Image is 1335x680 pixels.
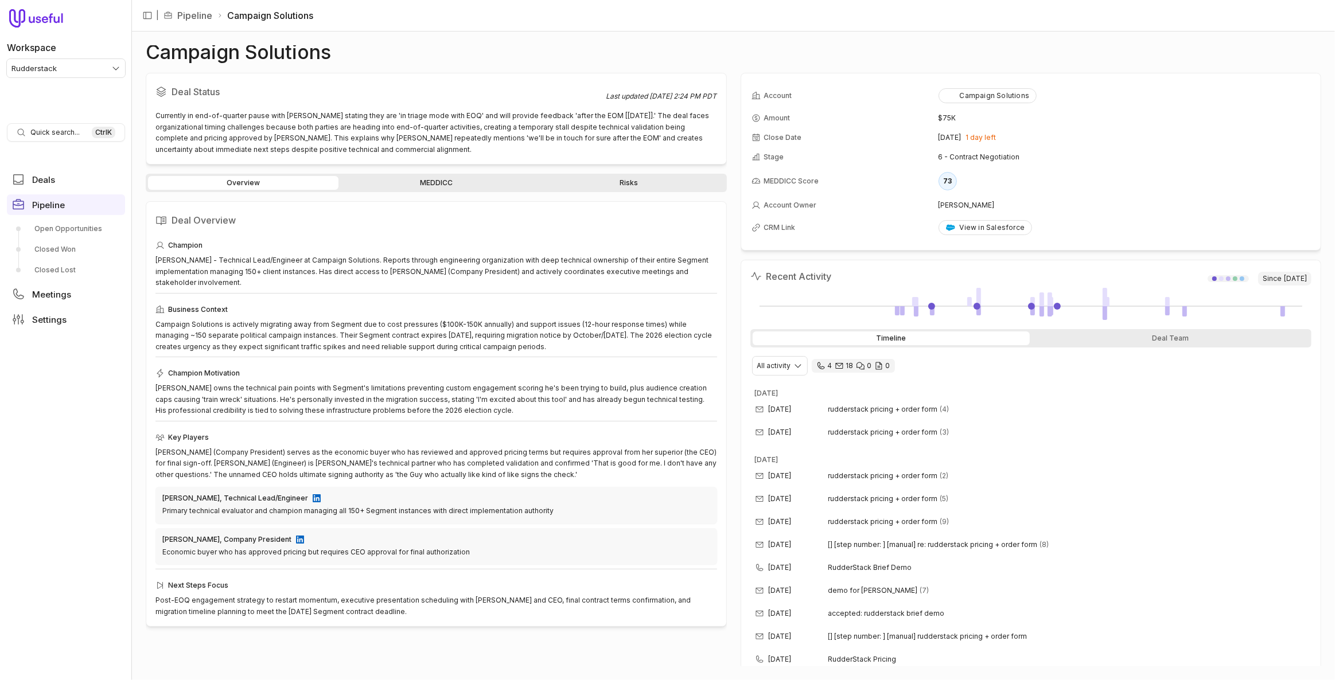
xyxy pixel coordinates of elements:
[7,220,125,238] a: Open Opportunities
[828,494,938,503] span: rudderstack pricing + order form
[769,609,792,618] time: [DATE]
[162,494,308,503] div: [PERSON_NAME], Technical Lead/Engineer
[939,109,1310,127] td: $75K
[764,91,792,100] span: Account
[939,88,1037,103] button: Campaign Solutions
[155,382,717,416] div: [PERSON_NAME] owns the technical pain points with Segment's limitations preventing custom engagem...
[940,471,949,480] span: 2 emails in thread
[139,7,156,24] button: Collapse sidebar
[155,431,717,444] div: Key Players
[939,220,1033,235] a: View in Salesforce
[155,239,717,252] div: Champion
[769,471,792,480] time: [DATE]
[769,540,792,549] time: [DATE]
[828,586,918,595] span: demo for [PERSON_NAME]
[155,110,717,155] div: Currently in end-of-quarter pause with [PERSON_NAME] stating they are 'in triage mode with EOQ' a...
[32,175,55,184] span: Deals
[155,366,717,380] div: Champion Motivation
[7,220,125,279] div: Pipeline submenu
[946,91,1030,100] div: Campaign Solutions
[828,471,938,480] span: rudderstack pricing + order form
[920,586,929,595] span: 7 emails in thread
[313,494,321,502] img: LinkedIn
[155,83,606,101] h2: Deal Status
[828,517,938,526] span: rudderstack pricing + order form
[769,586,792,595] time: [DATE]
[155,255,717,288] div: [PERSON_NAME] - Technical Lead/Engineer at Campaign Solutions. Reports through engineering organi...
[1258,272,1311,286] span: Since
[769,655,792,664] time: [DATE]
[7,261,125,279] a: Closed Lost
[769,563,792,572] time: [DATE]
[769,428,792,437] time: [DATE]
[1040,540,1049,549] span: 8 emails in thread
[177,9,212,22] a: Pipeline
[296,536,304,544] img: LinkedIn
[764,177,819,186] span: MEDDICC Score
[7,309,125,330] a: Settings
[162,535,291,544] div: [PERSON_NAME], Company President
[155,595,717,617] div: Post-EOQ engagement strategy to restart momentum, executive presentation scheduling with [PERSON_...
[7,169,125,190] a: Deals
[769,632,792,641] time: [DATE]
[939,196,1310,214] td: [PERSON_NAME]
[32,201,65,209] span: Pipeline
[1032,331,1309,345] div: Deal Team
[828,563,1294,572] span: RudderStack Brief Demo
[812,359,895,373] div: 4 calls and 18 email threads
[92,127,115,138] kbd: Ctrl K
[7,240,125,259] a: Closed Won
[7,284,125,304] a: Meetings
[606,92,717,101] div: Last updated
[828,405,938,414] span: rudderstack pricing + order form
[940,517,949,526] span: 9 emails in thread
[939,133,962,142] time: [DATE]
[939,148,1310,166] td: 6 - Contract Negotiation
[940,405,949,414] span: 4 emails in thread
[764,223,796,232] span: CRM Link
[946,223,1025,232] div: View in Salesforce
[650,92,717,100] time: [DATE] 2:24 PM PDT
[828,632,1027,641] span: [] [step number: ] [manual] rudderstack pricing + order form
[155,579,717,592] div: Next Steps Focus
[750,269,832,283] h2: Recent Activity
[155,447,717,480] div: [PERSON_NAME] (Company President) serves as the economic buyer who has reviewed and approved pric...
[217,9,313,22] li: Campaign Solutions
[939,172,957,190] div: 73
[769,494,792,503] time: [DATE]
[828,428,938,437] span: rudderstack pricing + order form
[30,128,80,137] span: Quick search...
[753,331,1030,345] div: Timeline
[155,211,717,229] h2: Deal Overview
[755,455,779,464] time: [DATE]
[1284,274,1307,283] time: [DATE]
[764,114,791,123] span: Amount
[764,201,817,210] span: Account Owner
[764,153,784,162] span: Stage
[155,319,717,353] div: Campaign Solutions is actively migrating away from Segment due to cost pressures ($100K-150K annu...
[828,540,1038,549] span: [] [step number: ] [manual] re: rudderstack pricing + order form
[769,517,792,526] time: [DATE]
[146,45,331,59] h1: Campaign Solutions
[940,494,949,503] span: 5 emails in thread
[32,315,67,324] span: Settings
[155,303,717,316] div: Business Context
[162,546,710,558] div: Economic buyer who has approved pricing but requires CEO approval for final authorization
[341,176,531,190] a: MEDDICC
[828,609,945,618] span: accepted: rudderstack brief demo
[828,655,1294,664] span: RudderStack Pricing
[7,194,125,215] a: Pipeline
[7,41,56,54] label: Workspace
[966,133,997,142] span: 1 day left
[769,405,792,414] time: [DATE]
[764,133,802,142] span: Close Date
[755,389,779,397] time: [DATE]
[32,290,71,299] span: Meetings
[534,176,724,190] a: Risks
[940,428,949,437] span: 3 emails in thread
[148,176,338,190] a: Overview
[162,505,710,517] div: Primary technical evaluator and champion managing all 150+ Segment instances with direct implemen...
[156,9,159,22] span: |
